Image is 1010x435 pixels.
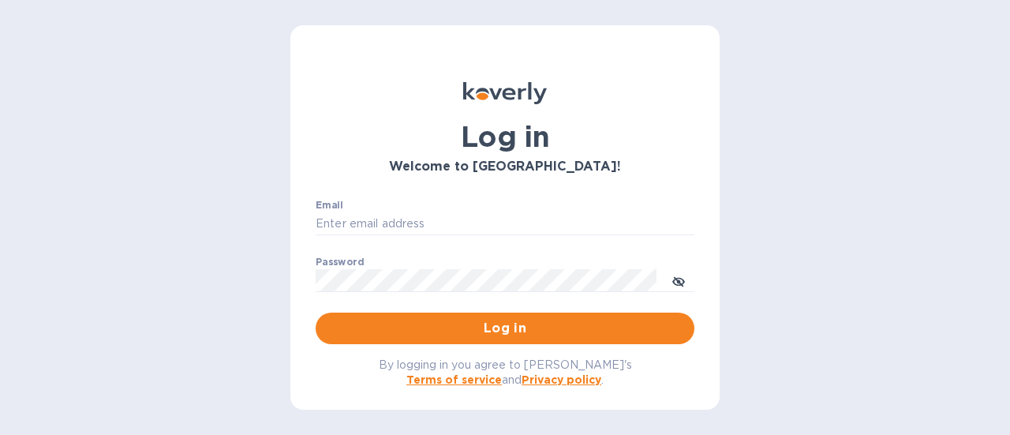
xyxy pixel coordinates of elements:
a: Terms of service [406,373,502,386]
a: Privacy policy [522,373,601,386]
button: Log in [316,313,694,344]
input: Enter email address [316,212,694,236]
label: Password [316,257,364,267]
h1: Log in [316,120,694,153]
span: Log in [328,319,682,338]
img: Koverly [463,82,547,104]
label: Email [316,201,343,210]
button: toggle password visibility [663,264,694,296]
h3: Welcome to [GEOGRAPHIC_DATA]! [316,159,694,174]
span: By logging in you agree to [PERSON_NAME]'s and . [379,358,632,386]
